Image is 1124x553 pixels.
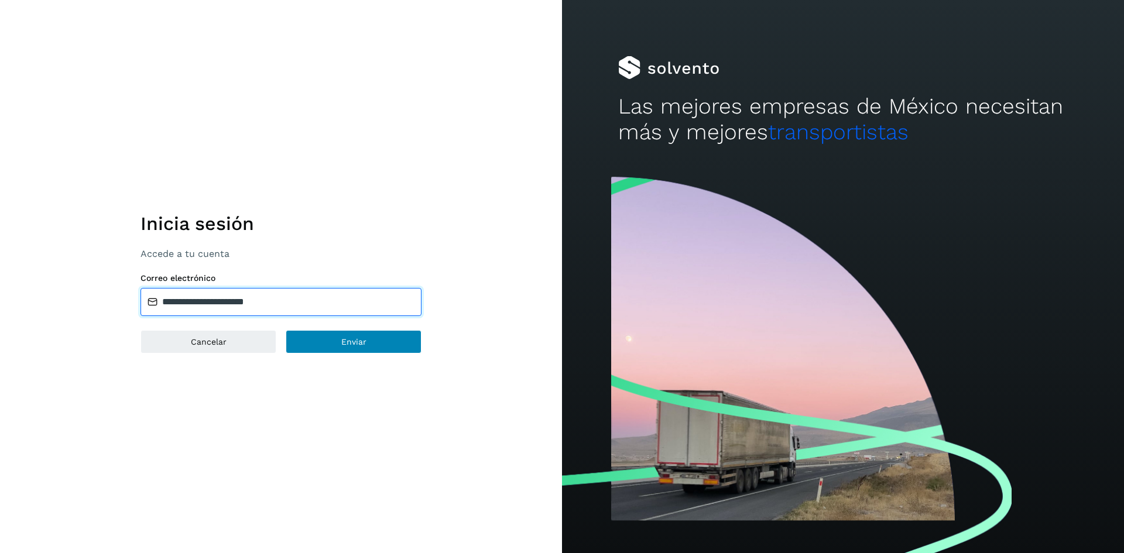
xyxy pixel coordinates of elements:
label: Correo electrónico [140,273,421,283]
span: transportistas [768,119,909,145]
h2: Las mejores empresas de México necesitan más y mejores [618,94,1068,146]
h1: Inicia sesión [140,212,421,235]
span: Enviar [341,338,366,346]
button: Cancelar [140,330,276,353]
button: Enviar [286,330,421,353]
span: Cancelar [191,338,227,346]
p: Accede a tu cuenta [140,248,421,259]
